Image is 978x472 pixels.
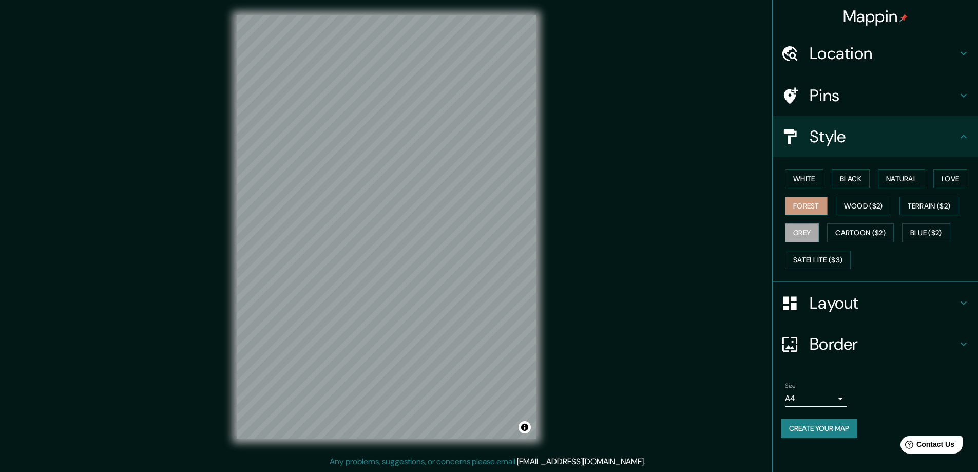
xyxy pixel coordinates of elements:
[810,334,957,354] h4: Border
[902,223,950,242] button: Blue ($2)
[810,85,957,106] h4: Pins
[773,75,978,116] div: Pins
[785,169,823,188] button: White
[785,223,819,242] button: Grey
[773,116,978,157] div: Style
[810,126,957,147] h4: Style
[810,293,957,313] h4: Layout
[899,197,959,216] button: Terrain ($2)
[785,251,851,270] button: Satellite ($3)
[773,282,978,324] div: Layout
[810,43,957,64] h4: Location
[237,15,536,439] canvas: Map
[899,14,908,22] img: pin-icon.png
[843,6,908,27] h4: Mappin
[519,421,531,433] button: Toggle attribution
[827,223,894,242] button: Cartoon ($2)
[785,390,847,407] div: A4
[773,324,978,365] div: Border
[645,456,647,468] div: .
[785,382,796,390] label: Size
[330,456,645,468] p: Any problems, suggestions, or concerns please email .
[773,33,978,74] div: Location
[933,169,967,188] button: Love
[781,419,857,438] button: Create your map
[785,197,828,216] button: Forest
[887,432,967,461] iframe: Help widget launcher
[878,169,925,188] button: Natural
[832,169,870,188] button: Black
[836,197,891,216] button: Wood ($2)
[517,456,644,467] a: [EMAIL_ADDRESS][DOMAIN_NAME]
[647,456,649,468] div: .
